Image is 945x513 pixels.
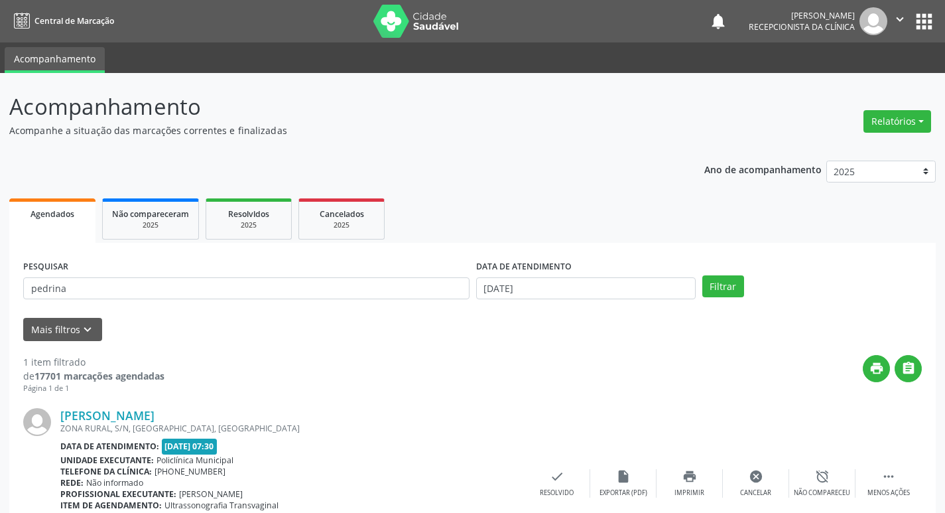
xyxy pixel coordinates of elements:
[60,500,162,511] b: Item de agendamento:
[749,21,855,33] span: Recepcionista da clínica
[740,488,771,498] div: Cancelar
[709,12,727,31] button: notifications
[157,455,233,466] span: Policlínica Municipal
[9,10,114,32] a: Central de Marcação
[34,370,164,382] strong: 17701 marcações agendadas
[550,469,564,484] i: check
[179,488,243,500] span: [PERSON_NAME]
[9,123,658,137] p: Acompanhe a situação das marcações correntes e finalizadas
[60,455,154,466] b: Unidade executante:
[320,208,364,220] span: Cancelados
[80,323,95,337] i: keyboard_arrow_down
[749,469,763,484] i: cancel
[60,488,176,500] b: Profissional executante:
[216,220,282,230] div: 2025
[60,466,152,477] b: Telefone da clínica:
[23,318,102,341] button: Mais filtroskeyboard_arrow_down
[913,10,936,33] button: apps
[704,161,822,177] p: Ano de acompanhamento
[599,488,647,498] div: Exportar (PDF)
[674,488,704,498] div: Imprimir
[859,7,887,35] img: img
[23,257,68,277] label: PESQUISAR
[815,469,830,484] i: alarm_off
[164,500,279,511] span: Ultrassonografia Transvaginal
[5,47,105,73] a: Acompanhamento
[476,257,572,277] label: DATA DE ATENDIMENTO
[60,423,524,434] div: ZONA RURAL, S/N, [GEOGRAPHIC_DATA], [GEOGRAPHIC_DATA]
[682,469,697,484] i: print
[881,469,896,484] i: 
[112,220,189,230] div: 2025
[893,12,907,27] i: 
[60,477,84,488] b: Rede:
[34,15,114,27] span: Central de Marcação
[155,466,225,477] span: [PHONE_NUMBER]
[60,408,155,423] a: [PERSON_NAME]
[476,277,696,300] input: Selecione um intervalo
[112,208,189,220] span: Não compareceram
[23,383,164,394] div: Página 1 de 1
[540,488,574,498] div: Resolvido
[867,488,910,498] div: Menos ações
[31,208,74,220] span: Agendados
[863,110,931,133] button: Relatórios
[863,355,890,382] button: print
[895,355,922,382] button: 
[308,220,375,230] div: 2025
[86,477,143,488] span: Não informado
[616,469,631,484] i: insert_drive_file
[794,488,850,498] div: Não compareceu
[702,275,744,298] button: Filtrar
[23,369,164,383] div: de
[60,441,159,452] b: Data de atendimento:
[162,439,218,454] span: [DATE] 07:30
[228,208,269,220] span: Resolvidos
[869,361,884,376] i: print
[887,7,913,35] button: 
[9,90,658,123] p: Acompanhamento
[901,361,916,376] i: 
[23,355,164,369] div: 1 item filtrado
[749,10,855,21] div: [PERSON_NAME]
[23,408,51,436] img: img
[23,277,470,300] input: Nome, CNS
